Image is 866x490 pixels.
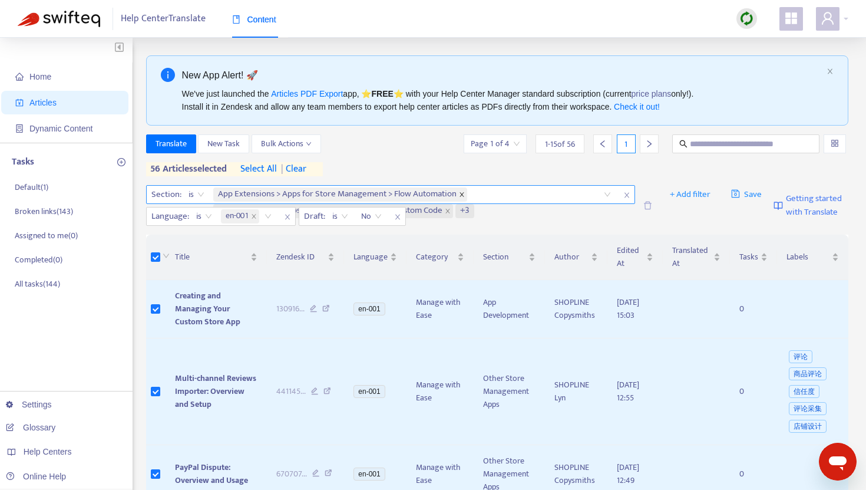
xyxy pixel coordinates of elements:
div: New App Alert! 🚀 [182,68,822,83]
span: close [251,213,257,219]
button: New Task [198,134,249,153]
span: 130916 ... [276,302,305,315]
span: [DATE] 12:55 [617,378,639,405]
div: We've just launched the app, ⭐ ⭐️ with your Help Center Manager standard subscription (current on... [182,87,822,113]
span: select all [240,162,277,176]
span: Section [483,251,526,264]
b: FREE [371,89,393,98]
span: Content [232,15,276,24]
span: 评论 [789,350,812,363]
td: 0 [730,338,777,445]
th: Author [545,235,608,280]
span: + Add filter [670,188,710,202]
span: account-book [15,98,24,107]
img: sync.dc5367851b00ba804db3.png [739,11,754,26]
span: delete [643,201,652,210]
span: Help Center Translate [121,8,206,30]
th: Category [406,235,474,280]
span: close [445,208,451,214]
span: App Extensions > Apps for Store Management > Flow Automation [213,188,467,202]
span: No [361,208,382,225]
span: Save [731,188,762,202]
span: Labels [786,251,829,264]
button: + Add filter [661,185,719,204]
span: Help Centers [24,447,72,456]
span: Author [554,251,589,264]
span: down [306,141,312,147]
span: Bulk Actions [261,137,312,150]
th: Translated At [663,235,730,280]
span: Draft : [299,208,327,225]
span: close [390,210,405,224]
th: Edited At [607,235,663,280]
span: save [731,189,740,198]
td: Manage with Ease [406,280,474,338]
span: Language [353,251,388,264]
td: Other Store Management Apps [474,338,545,445]
a: Online Help [6,472,66,481]
span: en-001 [353,385,385,398]
span: 670707 ... [276,468,307,481]
a: price plans [632,89,672,98]
span: Title [175,251,247,264]
span: is [332,208,348,225]
span: close [280,210,295,224]
p: All tasks ( 144 ) [15,278,60,290]
span: en-001 [353,302,385,315]
p: Tasks [12,155,34,169]
span: left [599,140,607,148]
th: Labels [777,235,848,280]
img: image-link [774,201,783,211]
span: Articles [29,98,57,107]
td: SHOPLINE Lyn [545,338,608,445]
span: close [619,188,634,202]
span: App Extensions > Apps for Store Management > Flow Automation [218,188,457,202]
span: +3 [460,204,470,218]
td: App Development [474,280,545,338]
span: 信任度 [789,385,819,398]
span: en-001 [226,209,249,223]
span: container [15,124,24,133]
span: user [821,11,835,25]
span: Multi-channel Reviews Importer: Overview and Setup [175,371,256,411]
span: info-circle [161,68,175,82]
span: 店铺设计 [789,420,827,433]
span: Section : [147,186,183,203]
p: Assigned to me ( 0 ) [15,229,78,242]
span: is [189,186,204,203]
th: Language [344,235,406,280]
a: Articles PDF Export [271,89,343,98]
span: 商品评论 [789,367,827,380]
a: Glossary [6,423,55,432]
td: 0 [730,280,777,338]
span: search [679,140,687,148]
span: clear [277,162,306,176]
span: Getting started with Translate [786,192,848,219]
span: right [645,140,653,148]
span: 441145 ... [276,385,306,398]
button: saveSave [722,185,771,204]
a: Settings [6,400,52,409]
button: Translate [146,134,196,153]
td: Manage with Ease [406,338,474,445]
span: App Extensions > Apps for Store Management > Custom Code [213,204,453,218]
p: Broken links ( 143 ) [15,205,73,218]
span: en-001 [353,468,385,481]
iframe: メッセージングウィンドウを開くボタン [819,443,857,481]
span: Language : [147,208,191,225]
span: 评论采集 [789,402,827,415]
span: Creating and Managing Your Custom Store App [175,289,240,328]
span: appstore [784,11,798,25]
span: down [163,252,170,259]
span: is [196,208,212,225]
span: Home [29,72,51,81]
button: close [827,68,834,75]
th: Zendesk ID [267,235,345,280]
span: App Extensions > Apps for Store Management > Custom Code [218,204,442,218]
span: +3 [455,204,474,218]
span: Dynamic Content [29,124,92,133]
span: 56 articles selected [146,162,227,176]
span: New Task [207,137,240,150]
span: [DATE] 15:03 [617,295,639,322]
